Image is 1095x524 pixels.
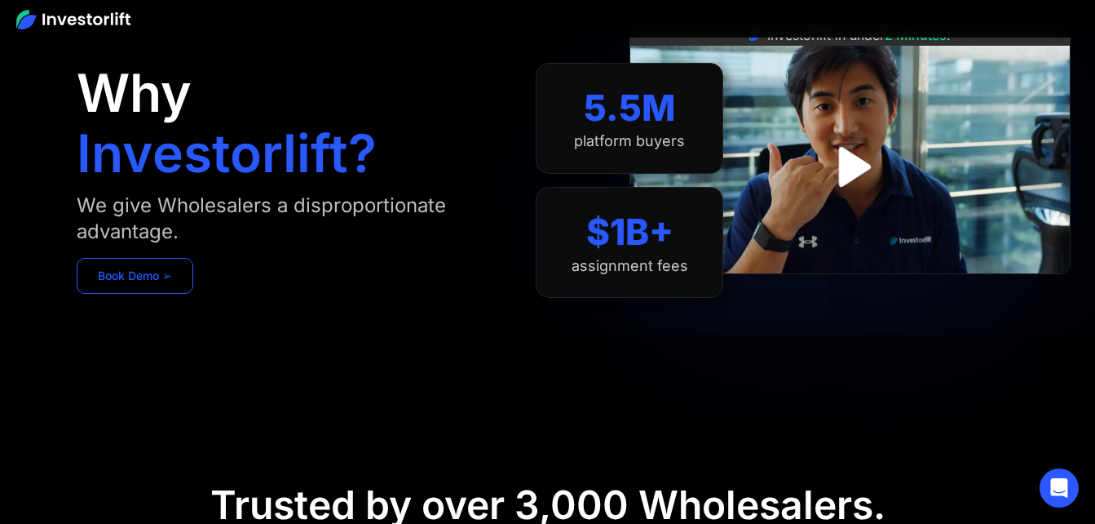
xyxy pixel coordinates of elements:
div: 5.5M [584,87,676,130]
a: Book Demo ➢ [77,258,193,294]
div: assignment fees [572,257,688,275]
div: Open Intercom Messenger [1040,468,1079,508]
div: $1B+ [586,211,673,254]
iframe: Customer reviews powered by Trustpilot [728,282,973,302]
h1: Investorlift? [77,127,377,180]
a: open lightbox [814,131,886,203]
h1: Why [77,67,192,119]
div: platform buyers [574,132,685,150]
div: We give Wholesalers a disproportionate advantage. [77,193,503,245]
